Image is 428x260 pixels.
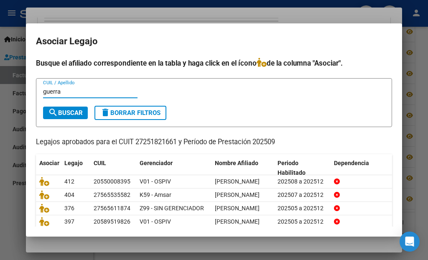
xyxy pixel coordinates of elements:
[94,190,130,200] div: 27565535582
[278,160,306,176] span: Periodo Habilitado
[215,191,260,198] span: BENITEZ SOFIA ELIZABETH
[211,154,274,182] datatable-header-cell: Nombre Afiliado
[64,160,83,166] span: Legajo
[278,217,327,227] div: 202505 a 202512
[140,160,173,166] span: Gerenciador
[64,205,74,212] span: 376
[48,107,58,117] mat-icon: search
[94,106,166,120] button: Borrar Filtros
[140,191,171,198] span: K59 - Amsar
[136,154,211,182] datatable-header-cell: Gerenciador
[274,154,331,182] datatable-header-cell: Periodo Habilitado
[61,154,90,182] datatable-header-cell: Legajo
[140,205,204,212] span: Z99 - SIN GERENCIADOR
[94,160,106,166] span: CUIL
[64,191,74,198] span: 404
[39,160,59,166] span: Asociar
[36,33,392,49] h2: Asociar Legajo
[140,218,171,225] span: V01 - OSPIV
[400,232,420,252] div: Open Intercom Messenger
[94,217,130,227] div: 20589519826
[334,160,369,166] span: Dependencia
[100,109,160,117] span: Borrar Filtros
[278,177,327,186] div: 202508 a 202512
[100,107,110,117] mat-icon: delete
[36,137,392,148] p: Legajos aprobados para el CUIT 27251821661 y Período de Prestación 202509
[215,178,260,185] span: MENDOZA VALENTINO
[94,177,130,186] div: 20550008395
[94,204,130,213] div: 27565611874
[90,154,136,182] datatable-header-cell: CUIL
[215,205,260,212] span: ABREGO VERGARA EMMA MAITENA
[215,218,260,225] span: CACERES BENJAMIN
[36,58,392,69] h4: Busque el afiliado correspondiente en la tabla y haga click en el ícono de la columna "Asociar".
[64,218,74,225] span: 397
[278,190,327,200] div: 202507 a 202512
[43,107,88,119] button: Buscar
[215,160,258,166] span: Nombre Afiliado
[64,178,74,185] span: 412
[331,154,393,182] datatable-header-cell: Dependencia
[140,178,171,185] span: V01 - OSPIV
[278,204,327,213] div: 202505 a 202512
[36,154,61,182] datatable-header-cell: Asociar
[48,109,83,117] span: Buscar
